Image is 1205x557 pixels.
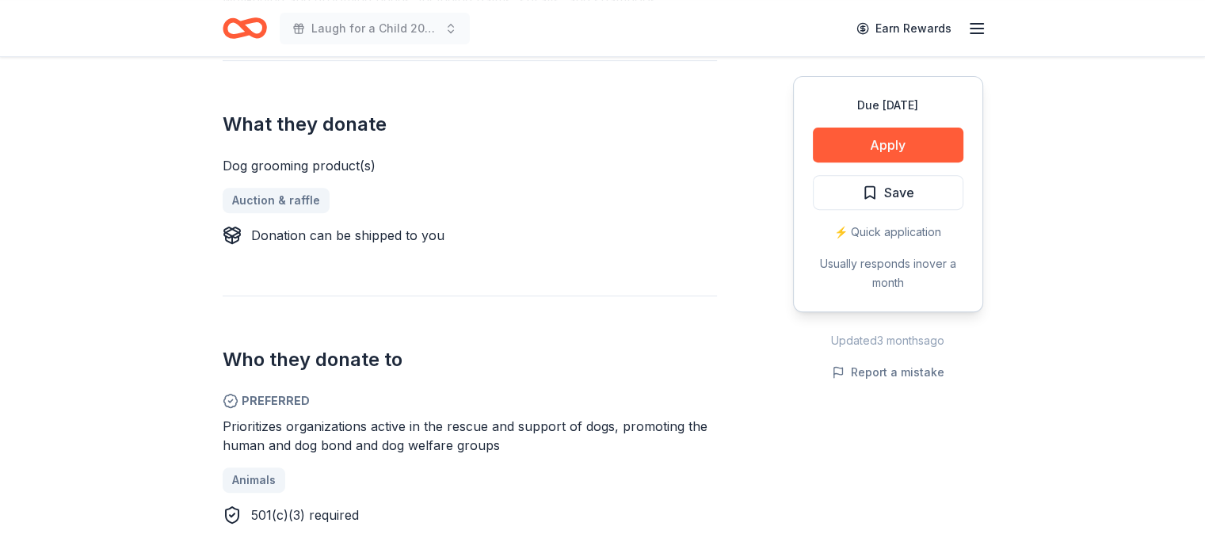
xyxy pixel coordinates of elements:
span: Animals [232,471,276,490]
div: Updated 3 months ago [793,331,983,350]
button: Laugh for a Child 2026 [280,13,470,44]
button: Save [813,175,963,210]
button: Report a mistake [832,363,944,382]
h2: Who they donate to [223,347,717,372]
a: Auction & raffle [223,188,330,213]
a: Home [223,10,267,47]
span: Prioritizes organizations active in the rescue and support of dogs, promoting the human and dog b... [223,418,707,453]
span: Laugh for a Child 2026 [311,19,438,38]
div: Donation can be shipped to you [251,226,444,245]
div: ⚡️ Quick application [813,223,963,242]
button: Apply [813,128,963,162]
div: Dog grooming product(s) [223,156,717,175]
a: Earn Rewards [847,14,961,43]
span: 501(c)(3) required [251,507,359,523]
div: Due [DATE] [813,96,963,115]
h2: What they donate [223,112,717,137]
div: Usually responds in over a month [813,254,963,292]
span: Preferred [223,391,717,410]
a: Animals [223,467,285,493]
span: Save [884,182,914,203]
